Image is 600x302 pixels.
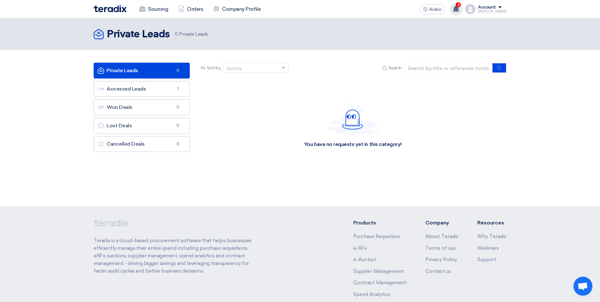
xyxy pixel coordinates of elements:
[353,257,376,262] a: e-Auction
[94,118,190,134] a: Lost Deals0
[388,65,402,71] span: Search
[134,2,173,16] a: Sourcing
[174,86,182,92] span: 1
[94,237,259,275] p: Teradix is a cloud-based procurement software that helps businesses efficiently manage their enti...
[98,104,133,110] font: Won Deals
[465,4,475,14] img: profile_test.png
[304,141,402,148] div: You have no requests yet in this category!
[478,10,506,13] div: [PERSON_NAME]
[573,277,592,296] div: Open chat
[187,5,203,13] font: Orders
[353,245,367,251] a: e-RFx
[478,5,496,10] div: Account
[404,63,493,73] input: Search by title or reference number
[425,268,451,274] a: Contact us
[420,4,445,14] button: Arabic
[425,245,456,251] a: Terms of use
[477,234,506,239] a: Why Teradix
[425,234,458,239] a: About Teradix
[94,63,190,79] a: Private Leads0
[94,136,190,152] a: Cancelled Deals0
[456,2,461,7] span: 2
[425,257,457,262] a: Privacy Policy
[477,245,499,251] a: Webinars
[94,99,190,115] a: Won Deals0
[222,5,261,13] font: Company Profile
[94,5,127,12] img: Teradix logo
[429,7,442,12] span: Arabic
[353,292,390,297] a: Spend Analytics
[174,123,182,129] span: 0
[98,67,138,73] font: Private Leads
[174,104,182,110] span: 0
[353,234,400,239] a: Purchase Requisition
[353,219,407,227] li: Products
[425,219,458,227] li: Company
[175,31,208,37] font: Private Leads
[477,219,506,227] li: Resources
[98,123,132,129] font: Lost Deals
[327,103,378,134] img: Hello
[107,28,170,41] h2: Private Leads
[174,67,182,74] span: 0
[94,81,190,97] a: Accessed Leads1
[353,268,404,274] a: Supplier Management
[175,31,178,37] span: 0
[98,141,145,147] font: Cancelled Deals
[148,5,168,13] font: Sourcing
[353,280,407,286] a: Contract Management
[477,257,497,262] a: Support
[173,2,208,16] a: Orders
[174,141,182,147] span: 0
[207,65,221,71] span: Sort by
[226,65,241,72] div: Sort by
[98,86,146,92] font: Accessed Leads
